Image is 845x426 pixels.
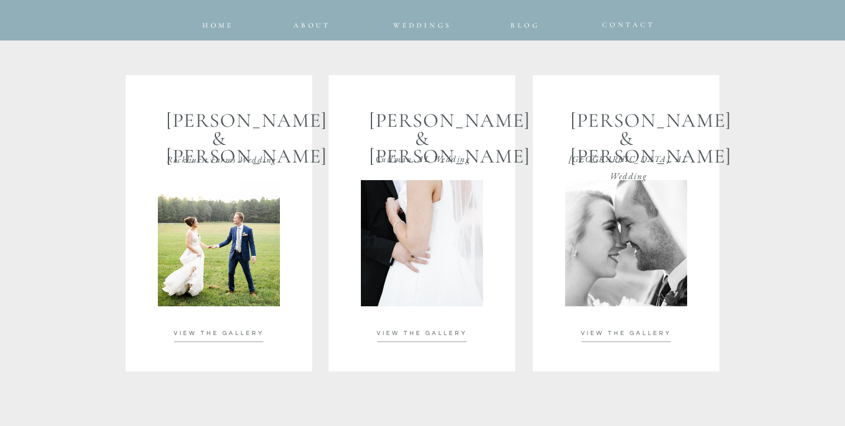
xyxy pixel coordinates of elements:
[602,18,644,26] a: CONTACT
[363,151,483,160] a: Cullman, AL Wedding
[393,21,452,29] span: Weddings
[570,112,682,148] a: [PERSON_NAME] & [PERSON_NAME]
[201,19,235,26] a: home
[567,329,685,337] a: VIEW THE GALLERY
[363,329,481,337] a: VIEW THE GALLERY
[567,151,689,160] a: [GEOGRAPHIC_DATA], AL Wedding
[511,21,540,29] span: Blog
[166,112,272,148] a: [PERSON_NAME] & [PERSON_NAME]
[293,19,327,26] a: about
[377,330,467,336] span: VIEW THE GALLERY
[160,329,278,337] a: VIEW THE GALLERY
[502,19,549,26] a: Blog
[174,330,264,336] span: VIEW THE GALLERY
[602,21,655,29] span: CONTACT
[165,151,278,161] a: Rockhurst Farms Wedding
[369,112,475,148] a: [PERSON_NAME] & [PERSON_NAME]
[202,21,234,29] span: home
[581,330,671,336] span: VIEW THE GALLERY
[384,19,461,26] a: Weddings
